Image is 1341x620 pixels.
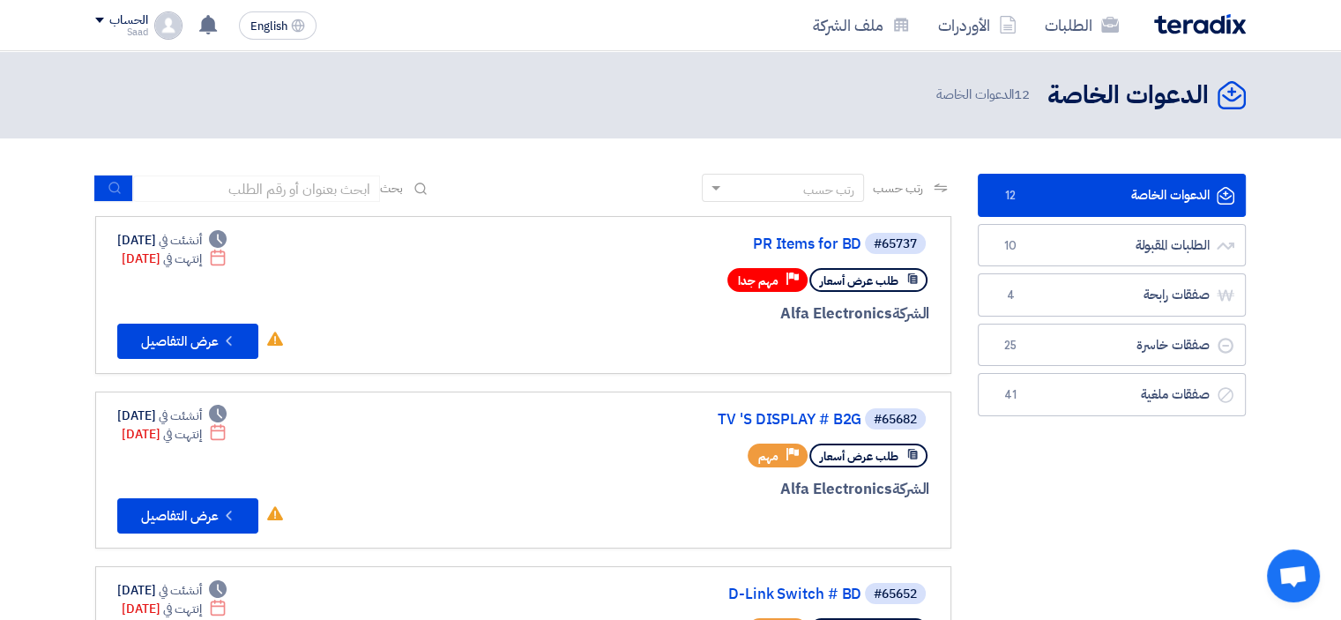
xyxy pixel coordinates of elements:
span: طلب عرض أسعار [820,273,898,289]
div: Alfa Electronics [505,478,929,501]
span: أنشئت في [159,231,201,250]
button: English [239,11,317,40]
a: TV 'S DISPLAY # B2G [509,412,861,428]
div: #65652 [874,588,917,601]
button: عرض التفاصيل [117,498,258,534]
a: صفقات خاسرة25 [978,324,1246,367]
span: أنشئت في [159,581,201,600]
div: #65737 [874,238,917,250]
a: الدعوات الخاصة12 [978,174,1246,217]
span: إنتهت في [163,425,201,444]
a: ملف الشركة [799,4,924,46]
div: [DATE] [117,231,227,250]
a: D-Link Switch # BD [509,586,861,602]
a: الطلبات المقبولة10 [978,224,1246,267]
span: إنتهت في [163,600,201,618]
span: الشركة [892,303,930,325]
span: 12 [1000,187,1021,205]
div: الحساب [109,13,147,28]
span: طلب عرض أسعار [820,448,898,465]
span: 10 [1000,237,1021,255]
div: Saad [95,27,147,37]
div: [DATE] [122,250,227,268]
img: profile_test.png [154,11,183,40]
button: عرض التفاصيل [117,324,258,359]
span: 41 [1000,386,1021,404]
h2: الدعوات الخاصة [1047,78,1209,113]
div: #65682 [874,414,917,426]
span: الشركة [892,478,930,500]
span: 4 [1000,287,1021,304]
span: مهم جدا [738,273,779,289]
div: رتب حسب [803,181,854,199]
span: أنشئت في [159,407,201,425]
a: صفقات رابحة4 [978,273,1246,317]
span: مهم [758,448,779,465]
div: [DATE] [117,407,227,425]
a: الطلبات [1031,4,1133,46]
div: [DATE] [117,581,227,600]
span: بحث [380,179,403,198]
img: Teradix logo [1154,14,1246,34]
a: صفقات ملغية41 [978,373,1246,416]
span: 12 [1014,85,1030,104]
a: Open chat [1267,549,1320,602]
a: PR Items for BD [509,236,861,252]
div: [DATE] [122,425,227,444]
span: إنتهت في [163,250,201,268]
a: الأوردرات [924,4,1031,46]
div: [DATE] [122,600,227,618]
span: 25 [1000,337,1021,355]
div: Alfa Electronics [505,303,929,325]
span: رتب حسب [873,179,923,198]
span: English [250,20,287,33]
input: ابحث بعنوان أو رقم الطلب [133,176,380,202]
span: الدعوات الخاصة [936,85,1033,105]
